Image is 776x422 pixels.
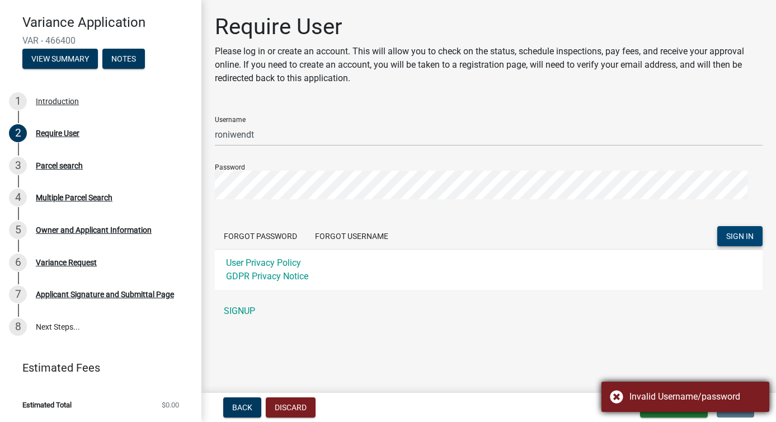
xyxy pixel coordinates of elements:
wm-modal-confirm: Summary [22,55,98,64]
div: Introduction [36,97,79,105]
button: Discard [266,397,316,418]
p: Please log in or create an account. This will allow you to check on the status, schedule inspecti... [215,45,763,85]
a: GDPR Privacy Notice [226,271,308,282]
div: Multiple Parcel Search [36,194,112,201]
button: Notes [102,49,145,69]
span: SIGN IN [726,231,754,240]
span: VAR - 466400 [22,35,179,46]
button: Back [223,397,261,418]
button: View Summary [22,49,98,69]
div: Variance Request [36,259,97,266]
span: Estimated Total [22,401,72,409]
span: Back [232,403,252,412]
button: Forgot Username [306,226,397,246]
button: Forgot Password [215,226,306,246]
a: SIGNUP [215,300,763,322]
div: Applicant Signature and Submittal Page [36,290,174,298]
a: Estimated Fees [9,357,184,379]
button: SIGN IN [717,226,763,246]
div: Parcel search [36,162,83,170]
div: Owner and Applicant Information [36,226,152,234]
h1: Require User [215,13,763,40]
div: Invalid Username/password [629,390,761,404]
div: 1 [9,92,27,110]
div: 3 [9,157,27,175]
div: Require User [36,129,79,137]
div: 2 [9,124,27,142]
div: 6 [9,254,27,271]
wm-modal-confirm: Notes [102,55,145,64]
div: 5 [9,221,27,239]
a: User Privacy Policy [226,257,301,268]
span: $0.00 [162,401,179,409]
div: 4 [9,189,27,207]
h4: Variance Application [22,15,192,31]
div: 8 [9,318,27,336]
div: 7 [9,285,27,303]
